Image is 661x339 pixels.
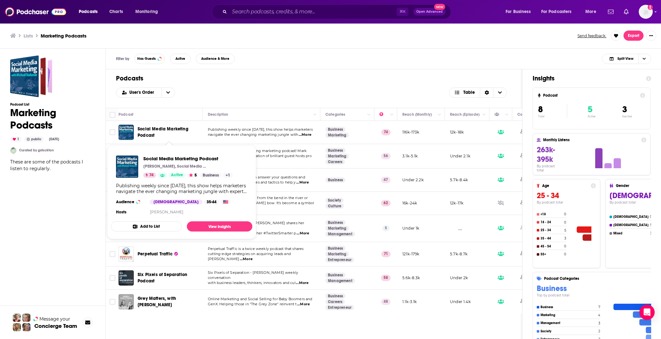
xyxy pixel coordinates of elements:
h4: 0 [650,215,652,219]
a: gstockton [10,147,17,154]
a: Culture [325,204,344,209]
h4: 18 - 24 [541,220,563,224]
span: Has Guests [137,57,156,60]
span: ...More [299,132,311,137]
a: Business [325,294,345,299]
button: Add to List [111,221,182,232]
span: Social Media Marketing Podcast [138,126,188,138]
button: Column Actions [503,111,511,118]
p: 56 [381,153,391,159]
p: Under 1.4k [450,299,471,304]
p: 71 [381,251,391,257]
p: 5.7k-8.7k [450,251,468,257]
div: Sort Direction [480,88,493,97]
h4: By podcast total [537,200,596,204]
h4: [DEMOGRAPHIC_DATA] [613,223,649,227]
h4: 7 [598,305,600,309]
span: Toggle select row [110,251,115,257]
span: For Business [506,7,531,16]
button: open menu [581,7,604,17]
span: explore marketing strategies and tactics to help y [208,180,296,184]
span: GenX. Helping those in "The Grey Zone" reinvent t [208,302,296,306]
img: Jules Profile [22,314,31,322]
p: 12k-18k [450,129,464,135]
p: 5.6k-8.3k [402,275,420,280]
div: Podcast [119,111,133,118]
div: [DATE] [46,137,62,142]
span: ...More [297,302,310,307]
p: Under 1k [402,225,419,231]
a: Show notifications dropdown [621,6,631,17]
a: Entrepreneur [325,305,354,310]
p: 58 [381,275,391,281]
button: Show More Button [646,31,656,41]
h4: 55+ [541,253,563,256]
h4: Society [541,329,597,333]
span: Active [175,57,185,60]
img: Grey Matters, with Steve Dotto [119,294,134,309]
a: Business [200,173,221,178]
span: Each week the Buffer team answer your questions and [208,175,305,179]
span: The world’s most entertaining marketing podcast! Mark [208,149,307,153]
span: Open Advanced [416,10,443,13]
button: Column Actions [480,111,488,118]
a: Careers [325,159,345,164]
div: Categories [325,111,345,118]
a: Perpetual Traffic [119,246,134,262]
a: Curated by gstockton [19,148,54,152]
span: Toggle select row [110,129,115,135]
span: Grey Matters, with [PERSON_NAME] [138,296,176,308]
a: 74 [143,173,156,178]
img: Sydney Profile [13,314,21,322]
span: More [585,7,596,16]
span: Publishing weekly since [DATE], this show helps marketers [208,127,313,132]
a: Charts [105,7,127,17]
img: Barbara Profile [22,323,31,331]
p: 3.1k-5.1k [402,153,418,159]
div: Power Score [379,111,388,118]
span: Akimbo is an ancient word, from the bend in the river or [208,196,308,200]
button: Open AdvancedNew [413,8,446,16]
h4: By podcast total [537,164,563,172]
span: with business leaders, thinkers, innovators and cul [208,280,296,285]
p: 116k-173k [402,129,419,135]
img: Podchaser - Follow, Share and Rate Podcasts [5,6,66,18]
h4: 0 [564,212,566,216]
h4: Monthly Listens [543,138,638,142]
a: Marketing [325,226,349,231]
span: Message your [39,316,70,322]
a: Marketing Podcasts [10,55,52,97]
button: open menu [116,90,161,95]
span: [PERSON_NAME] and a rotation of brilliant guest hosts pro [208,154,312,158]
img: Jon Profile [13,323,21,331]
h4: 5 [564,228,566,232]
h4: 0 [564,220,566,225]
button: Export [624,31,644,41]
span: New [434,4,446,10]
span: 3 [622,104,627,115]
a: Business [325,148,345,153]
a: Show notifications dropdown [605,6,616,17]
span: Social Media Marketing Podcast [143,156,233,162]
h4: [DEMOGRAPHIC_DATA] [613,215,649,219]
p: Under 2.2k [402,177,424,183]
h1: Podcasts [116,74,512,82]
h4: 3 [564,236,566,240]
button: Column Actions [365,111,373,118]
span: Monitoring [135,7,158,16]
h3: Lists [24,33,33,39]
button: Choose View [449,87,507,98]
div: Description [208,111,228,118]
button: open menu [74,7,106,17]
span: ⌘ K [397,8,408,16]
a: Society [325,198,344,203]
h4: 4 [598,313,600,317]
a: Management [325,232,355,237]
h4: Age [542,183,588,188]
p: 5.7k-8.4k [450,177,468,183]
p: 5 [382,225,390,232]
a: Marketing [325,133,349,138]
h4: Marketing [541,313,596,317]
